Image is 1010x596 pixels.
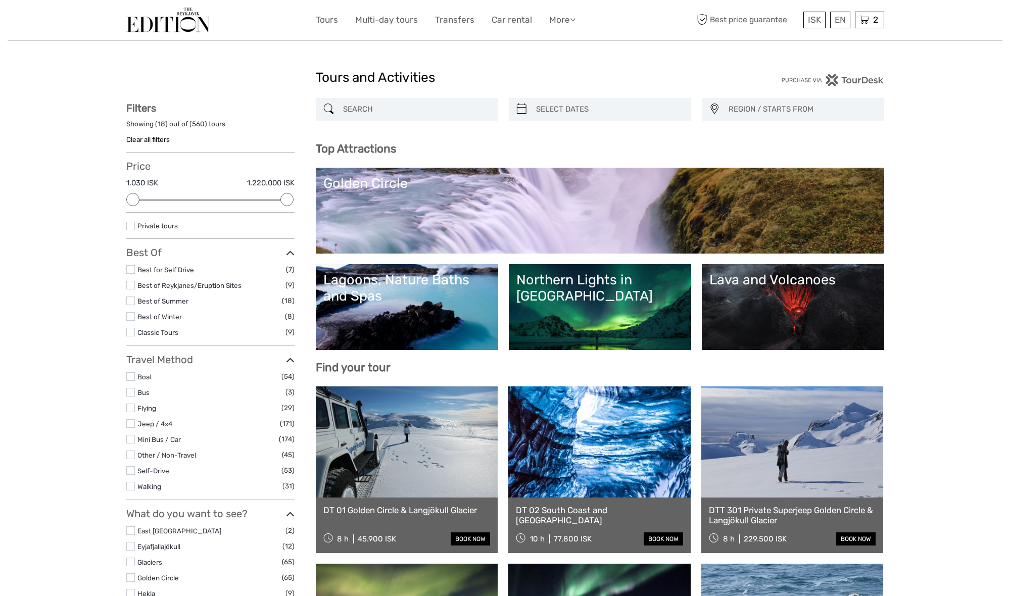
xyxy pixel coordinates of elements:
[709,272,877,342] a: Lava and Volcanoes
[126,354,295,366] h3: Travel Method
[316,361,391,374] b: Find your tour
[137,313,182,321] a: Best of Winter
[323,272,491,305] div: Lagoons, Nature Baths and Spas
[137,542,180,551] a: Eyjafjallajökull
[516,272,684,305] div: Northern Lights in [GEOGRAPHIC_DATA]
[282,480,295,492] span: (31)
[126,102,156,114] strong: Filters
[316,142,396,156] b: Top Attractions
[451,532,490,545] a: book now
[695,12,801,28] span: Best price guarantee
[285,279,295,291] span: (9)
[282,449,295,461] span: (45)
[137,373,152,381] a: Boat
[281,371,295,382] span: (54)
[530,534,545,543] span: 10 h
[285,525,295,536] span: (2)
[355,13,418,27] a: Multi-day tours
[323,505,491,515] a: DT 01 Golden Circle & Langjökull Glacier
[137,467,169,475] a: Self-Drive
[723,534,735,543] span: 8 h
[644,532,683,545] a: book now
[126,178,158,188] label: 1.030 ISK
[709,505,876,526] a: DTT 301 Private Superjeep Golden Circle & Langjökull Glacier
[247,178,295,188] label: 1.220.000 ISK
[137,266,194,274] a: Best for Self Drive
[280,418,295,429] span: (171)
[744,534,787,543] div: 229.500 ISK
[137,574,179,582] a: Golden Circle
[516,505,683,526] a: DT 02 South Coast and [GEOGRAPHIC_DATA]
[286,264,295,275] span: (7)
[532,101,686,118] input: SELECT DATES
[126,119,295,135] div: Showing ( ) out of ( ) tours
[836,532,876,545] a: book now
[316,13,338,27] a: Tours
[435,13,474,27] a: Transfers
[137,558,162,566] a: Glaciers
[492,13,532,27] a: Car rental
[872,15,880,25] span: 2
[126,135,170,143] a: Clear all filters
[137,420,172,428] a: Jeep / 4x4
[358,534,396,543] div: 45.900 ISK
[285,386,295,398] span: (3)
[126,508,295,520] h3: What do you want to see?
[285,326,295,338] span: (9)
[137,297,188,305] a: Best of Summer
[137,482,161,490] a: Walking
[282,556,295,568] span: (65)
[137,527,221,535] a: East [GEOGRAPHIC_DATA]
[709,272,877,288] div: Lava and Volcanoes
[158,119,165,129] label: 18
[830,12,850,28] div: EN
[285,311,295,322] span: (8)
[316,70,695,86] h1: Tours and Activities
[323,175,877,246] a: Golden Circle
[339,101,493,118] input: SEARCH
[724,101,879,118] button: REGION / STARTS FROM
[781,74,884,86] img: PurchaseViaTourDesk.png
[282,295,295,307] span: (18)
[137,281,242,289] a: Best of Reykjanes/Eruption Sites
[279,433,295,445] span: (174)
[516,272,684,342] a: Northern Lights in [GEOGRAPHIC_DATA]
[137,222,178,230] a: Private tours
[549,13,575,27] a: More
[337,534,349,543] span: 8 h
[126,8,210,32] img: The Reykjavík Edition
[137,435,181,443] a: Mini Bus / Car
[137,388,150,396] a: Bus
[323,272,491,342] a: Lagoons, Nature Baths and Spas
[554,534,592,543] div: 77.800 ISK
[282,572,295,583] span: (65)
[282,540,295,552] span: (12)
[137,451,196,459] a: Other / Non-Travel
[281,465,295,476] span: (53)
[126,246,295,259] h3: Best Of
[323,175,877,191] div: Golden Circle
[192,119,205,129] label: 560
[137,404,156,412] a: Flying
[137,328,178,336] a: Classic Tours
[281,402,295,414] span: (29)
[126,160,295,172] h3: Price
[808,15,821,25] span: ISK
